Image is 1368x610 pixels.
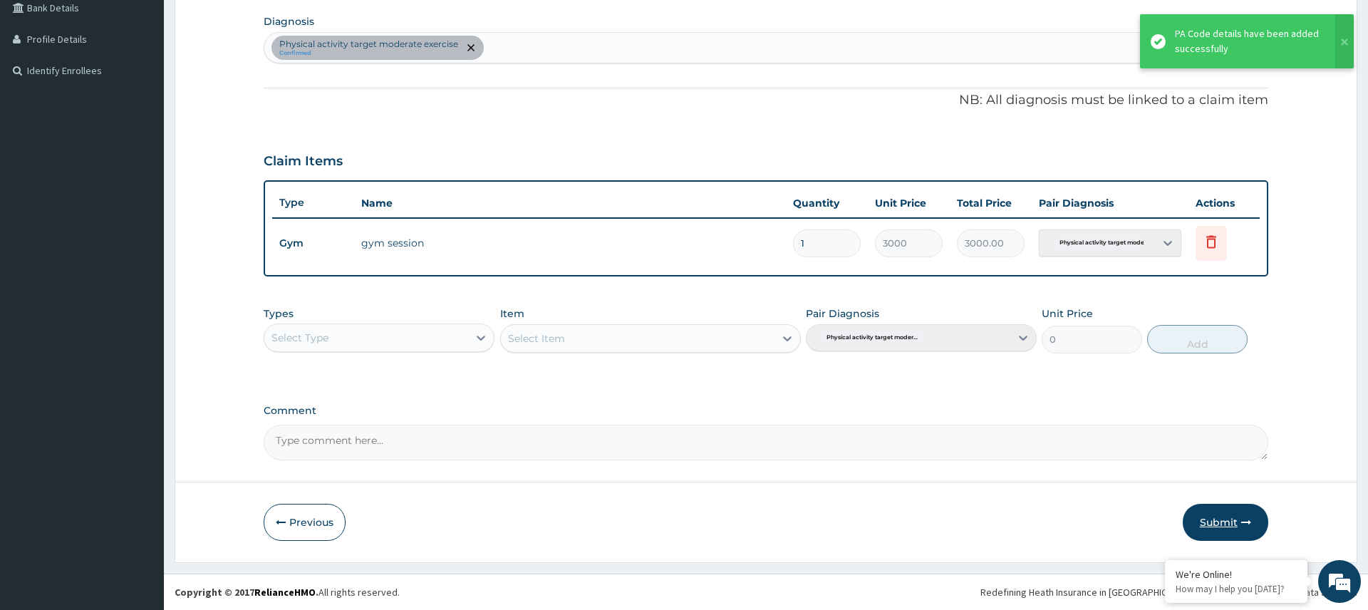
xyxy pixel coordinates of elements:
[74,80,239,98] div: Chat with us now
[1147,325,1248,353] button: Add
[1175,26,1322,56] div: PA Code details have been added successfully
[83,180,197,324] span: We're online!
[1183,504,1268,541] button: Submit
[806,306,879,321] label: Pair Diagnosis
[1176,583,1297,595] p: How may I help you today?
[354,229,785,257] td: gym session
[264,504,346,541] button: Previous
[272,190,354,216] th: Type
[1042,306,1093,321] label: Unit Price
[264,91,1268,110] p: NB: All diagnosis must be linked to a claim item
[1032,189,1188,217] th: Pair Diagnosis
[1188,189,1260,217] th: Actions
[264,405,1268,417] label: Comment
[868,189,950,217] th: Unit Price
[26,71,58,107] img: d_794563401_company_1708531726252_794563401
[175,586,318,599] strong: Copyright © 2017 .
[254,586,316,599] a: RelianceHMO
[271,331,328,345] div: Select Type
[164,574,1368,610] footer: All rights reserved.
[7,389,271,439] textarea: Type your message and hit 'Enter'
[272,230,354,257] td: Gym
[786,189,868,217] th: Quantity
[264,14,314,29] label: Diagnosis
[950,189,1032,217] th: Total Price
[500,306,524,321] label: Item
[234,7,268,41] div: Minimize live chat window
[264,308,294,320] label: Types
[354,189,785,217] th: Name
[980,585,1357,599] div: Redefining Heath Insurance in [GEOGRAPHIC_DATA] using Telemedicine and Data Science!
[264,154,343,170] h3: Claim Items
[1176,568,1297,581] div: We're Online!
